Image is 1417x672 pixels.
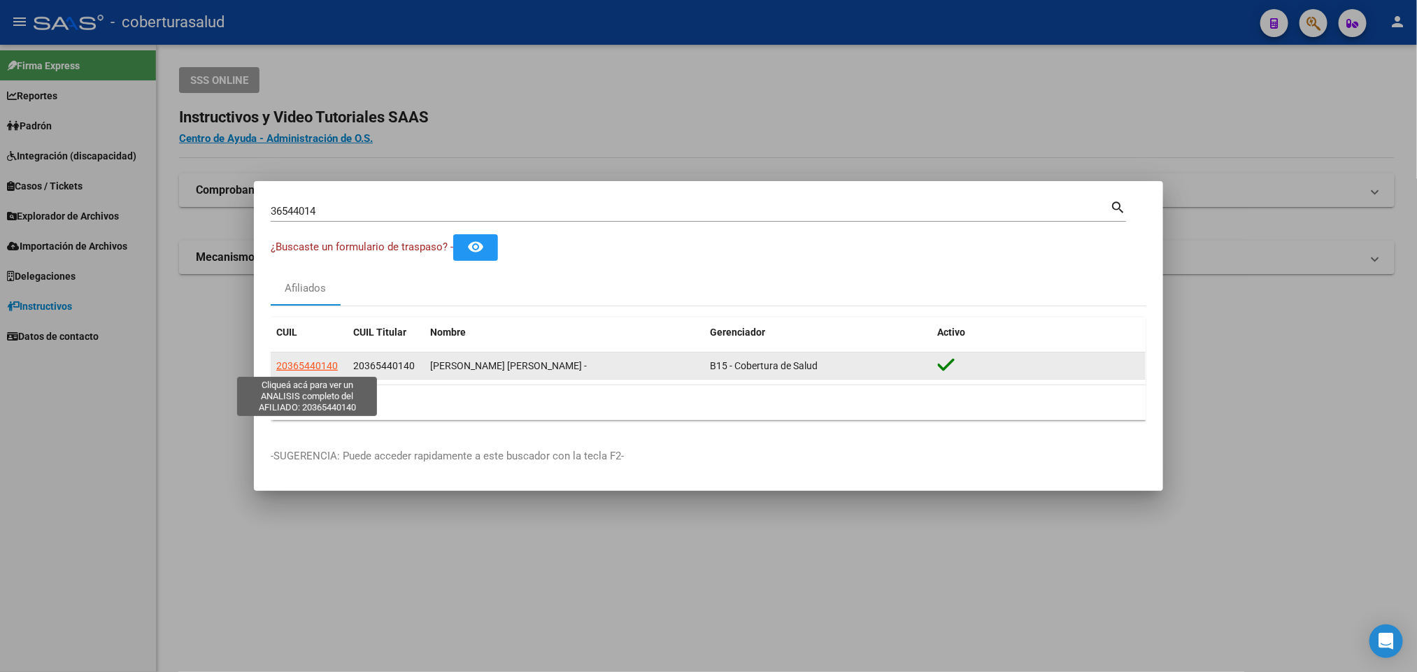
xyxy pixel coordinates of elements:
span: Activo [938,327,966,338]
span: 20365440140 [353,360,415,371]
div: Open Intercom Messenger [1369,624,1403,658]
datatable-header-cell: Nombre [425,317,704,348]
p: -SUGERENCIA: Puede acceder rapidamente a este buscador con la tecla F2- [271,448,1146,464]
mat-icon: search [1110,198,1126,215]
span: CUIL [276,327,297,338]
div: [PERSON_NAME] [PERSON_NAME] - [430,358,699,374]
datatable-header-cell: Activo [932,317,1146,348]
div: Afiliados [285,280,327,296]
datatable-header-cell: CUIL [271,317,348,348]
datatable-header-cell: CUIL Titular [348,317,425,348]
span: B15 - Cobertura de Salud [710,360,818,371]
span: ¿Buscaste un formulario de traspaso? - [271,241,453,253]
span: Nombre [430,327,466,338]
div: 1 total [271,385,1146,420]
span: 20365440140 [276,360,338,371]
datatable-header-cell: Gerenciador [704,317,932,348]
span: Gerenciador [710,327,765,338]
mat-icon: remove_red_eye [467,238,484,255]
span: CUIL Titular [353,327,406,338]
